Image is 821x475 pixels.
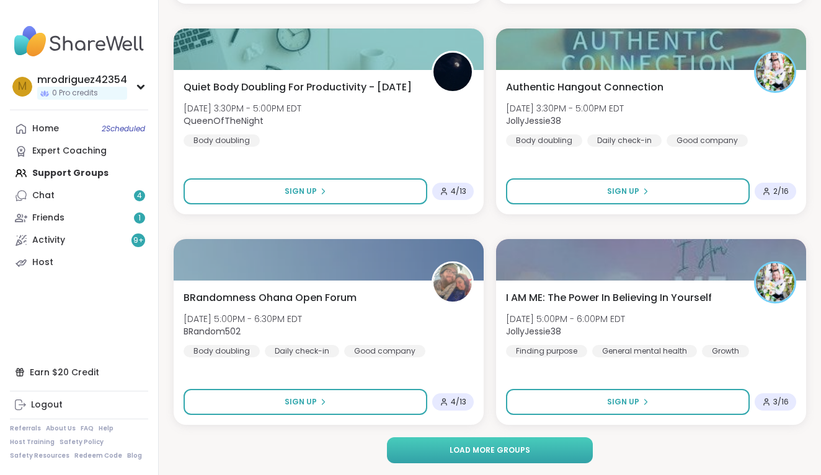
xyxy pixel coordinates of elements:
button: Load more groups [387,437,593,463]
button: Sign Up [184,178,427,204]
div: Good company [344,345,425,357]
span: Sign Up [285,396,317,407]
div: Growth [702,345,749,357]
button: Sign Up [184,389,427,415]
span: Authentic Hangout Connection [506,80,663,95]
span: 3 / 16 [773,397,789,407]
div: Finding purpose [506,345,587,357]
div: Home [32,123,59,135]
div: Body doubling [506,134,582,147]
div: Daily check-in [265,345,339,357]
div: mrodriguez42354 [37,73,127,87]
a: Friends1 [10,207,148,229]
span: 2 / 16 [773,186,789,196]
b: JollyJessie38 [506,325,561,338]
span: [DATE] 5:00PM - 6:30PM EDT [184,313,302,325]
a: FAQ [81,424,94,433]
a: Safety Resources [10,451,69,460]
div: Body doubling [184,134,260,147]
span: 4 / 13 [451,397,466,407]
span: Sign Up [607,186,639,197]
button: Sign Up [506,389,750,415]
span: 9 + [133,235,144,246]
div: Activity [32,234,65,246]
a: Logout [10,394,148,416]
div: Daily check-in [587,134,662,147]
img: ShareWell Nav Logo [10,20,148,63]
span: Quiet Body Doubling For Productivity - [DATE] [184,80,412,95]
span: [DATE] 5:00PM - 6:00PM EDT [506,313,625,325]
a: Home2Scheduled [10,118,148,140]
img: JollyJessie38 [756,263,794,302]
a: Referrals [10,424,41,433]
div: Host [32,256,53,269]
button: Sign Up [506,178,750,204]
div: Chat [32,190,55,202]
span: 2 Scheduled [102,124,145,134]
b: JollyJessie38 [506,115,561,127]
img: BRandom502 [433,263,472,302]
div: Good company [667,134,748,147]
div: Earn $20 Credit [10,361,148,383]
span: m [18,79,27,95]
b: QueenOfTheNight [184,115,264,127]
span: BRandomness Ohana Open Forum [184,290,357,305]
span: [DATE] 3:30PM - 5:00PM EDT [184,102,301,115]
a: Expert Coaching [10,140,148,162]
a: About Us [46,424,76,433]
span: 1 [138,213,141,224]
span: 4 [137,191,142,201]
div: Body doubling [184,345,260,357]
div: Logout [31,399,63,411]
b: BRandom502 [184,325,241,338]
a: Host [10,251,148,274]
span: 4 / 13 [451,186,466,196]
span: 0 Pro credits [52,88,98,98]
span: [DATE] 3:30PM - 5:00PM EDT [506,102,624,115]
span: Sign Up [285,186,317,197]
span: Sign Up [607,396,639,407]
a: Redeem Code [74,451,122,460]
a: Host Training [10,438,55,447]
div: Expert Coaching [32,145,107,157]
span: I AM ME: The Power In Believing In Yourself [506,290,712,305]
div: Friends [32,212,64,224]
a: Help [99,424,113,433]
a: Safety Policy [60,438,104,447]
img: JollyJessie38 [756,53,794,91]
a: Chat4 [10,185,148,207]
a: Activity9+ [10,229,148,251]
img: QueenOfTheNight [433,53,472,91]
div: General mental health [592,345,697,357]
span: Load more groups [450,445,530,456]
a: Blog [127,451,142,460]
